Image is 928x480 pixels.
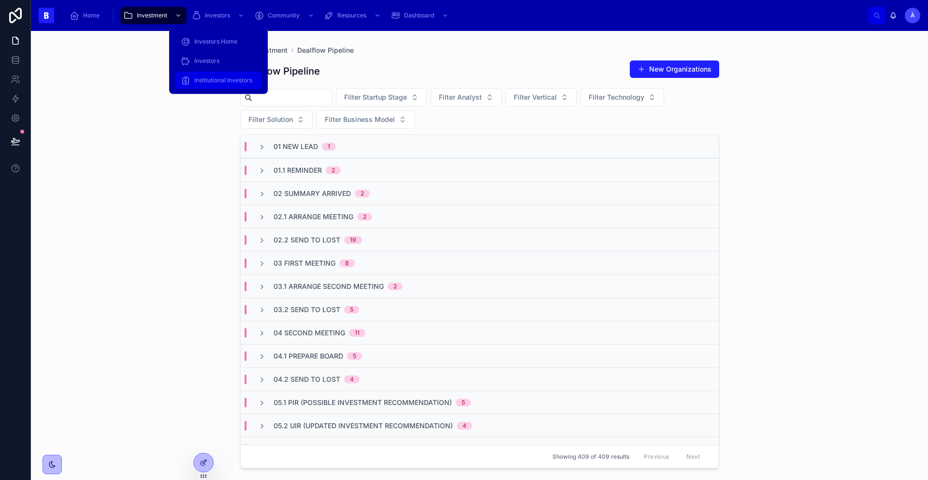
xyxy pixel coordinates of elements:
[194,57,219,65] span: Investors
[439,92,482,102] span: Filter Analyst
[506,88,577,106] button: Select Button
[580,88,664,106] button: Select Button
[274,235,340,245] span: 02.2 Send To Lost
[336,88,427,106] button: Select Button
[630,60,719,78] button: New Organizations
[514,92,557,102] span: Filter Vertical
[83,12,100,19] span: Home
[137,12,167,19] span: Investment
[350,375,354,383] div: 4
[325,115,395,124] span: Filter Business Model
[175,52,262,70] a: Investors
[205,12,230,19] span: Investors
[552,453,629,461] span: Showing 409 of 409 results
[274,165,322,175] span: 01.1 Reminder
[328,143,330,150] div: 1
[240,110,313,129] button: Select Button
[62,5,868,26] div: scrollable content
[321,7,386,24] a: Resources
[274,444,441,454] span: 05.3 FIR (Final Investment Recommendation)
[344,92,407,102] span: Filter Startup Stage
[332,166,335,174] div: 2
[194,76,252,84] span: Institutional Investors
[463,422,466,430] div: 4
[120,7,187,24] a: Investment
[194,38,237,45] span: Investors Home
[274,398,452,407] span: 05.1 PIR (Possible Investment Recommendation)
[240,64,320,78] h1: Dealflow Pipeline
[317,110,415,129] button: Select Button
[350,306,353,314] div: 5
[589,92,644,102] span: Filter Technology
[361,190,364,197] div: 2
[252,45,288,55] span: Investment
[274,328,345,338] span: 04 Second Meeting
[911,12,915,19] span: À
[274,421,453,431] span: 05.2 UIR (Updated Investment Recommendation)
[67,7,106,24] a: Home
[355,329,360,337] div: 11
[404,12,434,19] span: Dashboard
[274,189,351,198] span: 02 Summary Arrived
[248,115,293,124] span: Filter Solution
[462,399,465,406] div: 5
[388,7,453,24] a: Dashboard
[251,7,319,24] a: Community
[393,283,397,290] div: 2
[274,375,340,384] span: 04.2 Send to Lost
[297,45,354,55] a: Dealflow Pipeline
[274,142,318,151] span: 01 New Lead
[188,7,249,24] a: Investors
[353,352,356,360] div: 5
[274,351,343,361] span: 04.1 Prepare Board
[39,8,54,23] img: App logo
[175,72,262,89] a: Institutional Investors
[274,305,340,315] span: 03.2 Send to Lost
[274,258,335,268] span: 03 First Meeting
[274,282,384,291] span: 03.1 Arrange Second Meeting
[345,259,349,267] div: 8
[175,33,262,50] a: Investors Home
[337,12,366,19] span: Resources
[350,236,356,244] div: 19
[268,12,300,19] span: Community
[431,88,502,106] button: Select Button
[363,213,366,221] div: 2
[274,212,353,222] span: 02.1 Arrange Meeting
